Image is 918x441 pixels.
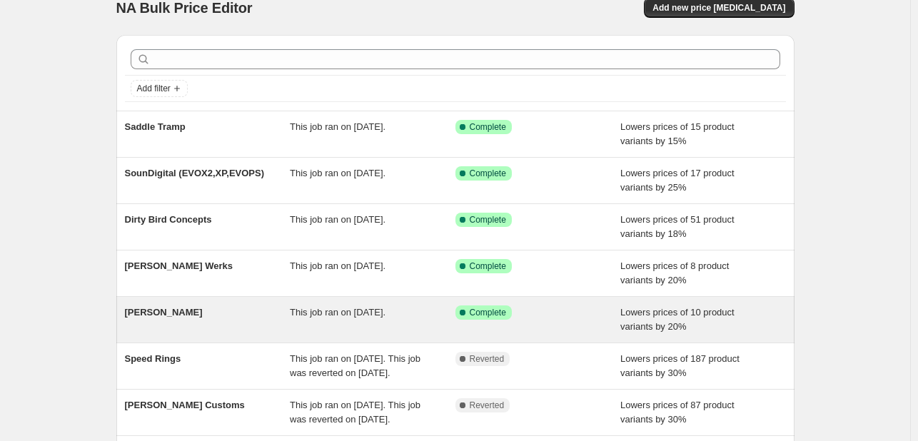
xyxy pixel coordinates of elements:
[125,121,186,132] span: Saddle Tramp
[620,260,729,285] span: Lowers prices of 8 product variants by 20%
[290,353,420,378] span: This job ran on [DATE]. This job was reverted on [DATE].
[125,400,245,410] span: [PERSON_NAME] Customs
[125,214,212,225] span: Dirty Bird Concepts
[470,400,505,411] span: Reverted
[125,168,265,178] span: SounDigital (EVOX2,XP,EVOPS)
[620,121,735,146] span: Lowers prices of 15 product variants by 15%
[470,353,505,365] span: Reverted
[131,80,188,97] button: Add filter
[620,353,740,378] span: Lowers prices of 187 product variants by 30%
[290,307,385,318] span: This job ran on [DATE].
[290,168,385,178] span: This job ran on [DATE].
[620,400,735,425] span: Lowers prices of 87 product variants by 30%
[620,307,735,332] span: Lowers prices of 10 product variants by 20%
[470,168,506,179] span: Complete
[470,121,506,133] span: Complete
[470,260,506,272] span: Complete
[290,260,385,271] span: This job ran on [DATE].
[652,2,785,14] span: Add new price [MEDICAL_DATA]
[125,307,203,318] span: [PERSON_NAME]
[620,168,735,193] span: Lowers prices of 17 product variants by 25%
[620,214,735,239] span: Lowers prices of 51 product variants by 18%
[470,214,506,225] span: Complete
[290,400,420,425] span: This job ran on [DATE]. This job was reverted on [DATE].
[470,307,506,318] span: Complete
[290,214,385,225] span: This job ran on [DATE].
[137,83,171,94] span: Add filter
[125,353,181,364] span: Speed Rings
[290,121,385,132] span: This job ran on [DATE].
[125,260,233,271] span: [PERSON_NAME] Werks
